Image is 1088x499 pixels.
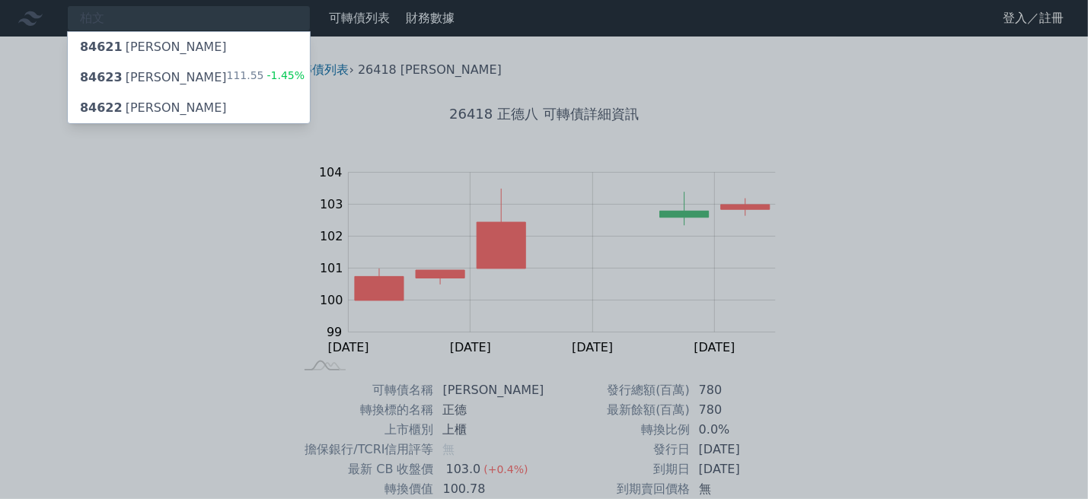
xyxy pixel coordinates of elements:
[68,93,310,123] a: 84622[PERSON_NAME]
[68,62,310,93] a: 84623[PERSON_NAME] 111.55-1.45%
[80,40,123,54] span: 84621
[80,70,123,84] span: 84623
[80,38,227,56] div: [PERSON_NAME]
[227,68,305,87] div: 111.55
[80,99,227,117] div: [PERSON_NAME]
[80,68,227,87] div: [PERSON_NAME]
[68,32,310,62] a: 84621[PERSON_NAME]
[264,69,305,81] span: -1.45%
[80,100,123,115] span: 84622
